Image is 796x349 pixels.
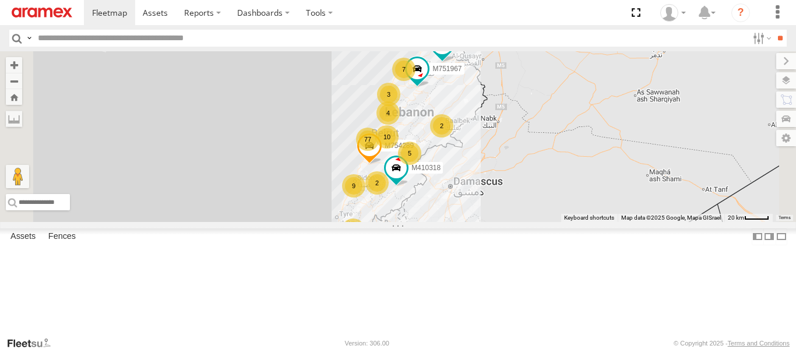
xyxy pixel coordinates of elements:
[385,141,414,149] span: M754289
[398,142,421,165] div: 5
[377,83,400,106] div: 3
[375,125,399,149] div: 10
[342,174,365,198] div: 9
[763,228,775,245] label: Dock Summary Table to the Right
[43,228,82,245] label: Fences
[430,114,453,138] div: 2
[12,8,72,17] img: aramex-logo.svg
[779,216,791,220] a: Terms (opens in new tab)
[345,340,389,347] div: Version: 306.00
[392,58,415,81] div: 7
[731,3,750,22] i: ?
[776,130,796,146] label: Map Settings
[656,4,690,22] div: Mazen Siblini
[376,101,400,125] div: 4
[6,337,60,349] a: Visit our Website
[752,228,763,245] label: Dock Summary Table to the Left
[356,128,379,151] div: 77
[748,30,773,47] label: Search Filter Options
[564,214,614,222] button: Keyboard shortcuts
[776,228,787,245] label: Hide Summary Table
[6,165,29,188] button: Drag Pegman onto the map to open Street View
[432,64,462,72] span: M751967
[365,171,389,195] div: 2
[728,214,744,221] span: 20 km
[411,164,441,172] span: M410318
[5,228,41,245] label: Assets
[6,111,22,127] label: Measure
[728,340,790,347] a: Terms and Conditions
[24,30,34,47] label: Search Query
[6,57,22,73] button: Zoom in
[674,340,790,347] div: © Copyright 2025 -
[6,89,22,105] button: Zoom Home
[724,214,773,222] button: Map scale: 20 km per 39 pixels
[341,218,365,242] div: 2
[6,73,22,89] button: Zoom out
[621,214,721,221] span: Map data ©2025 Google, Mapa GISrael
